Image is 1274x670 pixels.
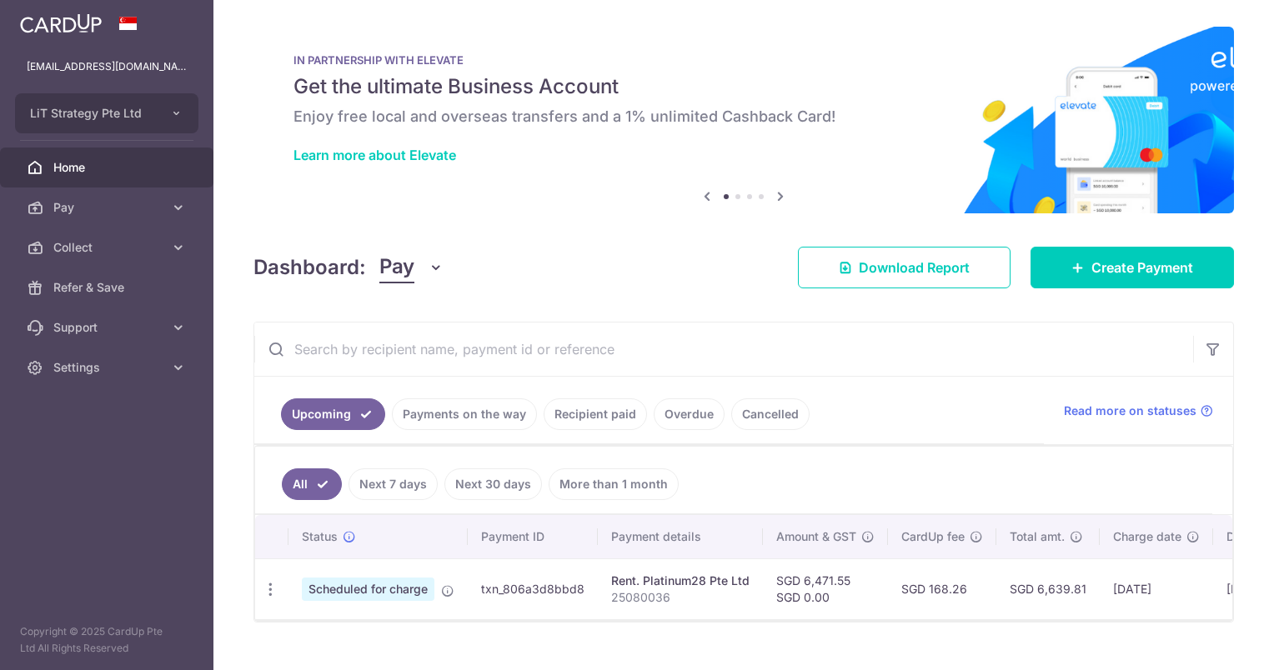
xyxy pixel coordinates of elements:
[763,558,888,619] td: SGD 6,471.55 SGD 0.00
[444,468,542,500] a: Next 30 days
[53,159,163,176] span: Home
[53,199,163,216] span: Pay
[611,572,750,589] div: Rent. Platinum28 Pte Ltd
[293,107,1194,127] h6: Enjoy free local and overseas transfers and a 1% unlimited Cashback Card!
[253,252,366,282] h4: Dashboard:
[1100,558,1213,619] td: [DATE]
[888,558,996,619] td: SGD 168.26
[53,359,163,376] span: Settings
[996,558,1100,619] td: SGD 6,639.81
[544,398,647,430] a: Recipient paid
[15,93,198,133] button: LiT Strategy Pte Ltd
[776,528,856,545] span: Amount & GST
[379,252,444,283] button: Pay
[20,13,102,33] img: CardUp
[293,53,1194,67] p: IN PARTNERSHIP WITH ELEVATE
[1091,257,1193,277] span: Create Payment
[731,398,810,430] a: Cancelled
[598,515,763,558] th: Payment details
[1031,247,1234,288] a: Create Payment
[1010,528,1065,545] span: Total amt.
[654,398,725,430] a: Overdue
[281,398,385,430] a: Upcoming
[293,73,1194,100] h5: Get the ultimate Business Account
[53,279,163,296] span: Refer & Save
[1064,402,1213,419] a: Read more on statuses
[549,468,679,500] a: More than 1 month
[53,319,163,336] span: Support
[859,257,970,277] span: Download Report
[293,147,456,163] a: Learn more about Elevate
[1064,402,1196,419] span: Read more on statuses
[611,589,750,606] p: 25080036
[254,322,1193,376] input: Search by recipient name, payment id or reference
[253,27,1234,213] img: Renovation banner
[901,528,965,545] span: CardUp fee
[302,577,434,601] span: Scheduled for charge
[27,58,187,75] p: [EMAIL_ADDRESS][DOMAIN_NAME]
[392,398,537,430] a: Payments on the way
[379,252,414,283] span: Pay
[53,239,163,256] span: Collect
[282,468,342,500] a: All
[30,105,153,122] span: LiT Strategy Pte Ltd
[798,247,1011,288] a: Download Report
[1113,528,1181,545] span: Charge date
[468,515,598,558] th: Payment ID
[302,528,338,545] span: Status
[349,468,438,500] a: Next 7 days
[468,558,598,619] td: txn_806a3d8bbd8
